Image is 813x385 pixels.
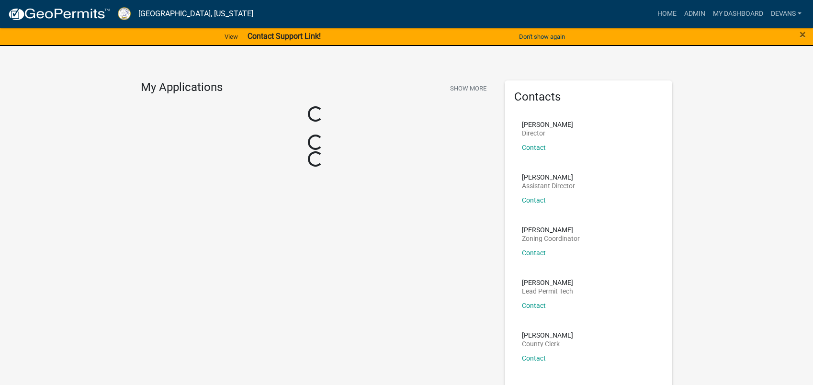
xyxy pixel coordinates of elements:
[221,29,242,45] a: View
[515,29,569,45] button: Don't show again
[522,235,580,242] p: Zoning Coordinator
[800,29,806,40] button: Close
[522,249,546,257] a: Contact
[522,288,573,294] p: Lead Permit Tech
[522,279,573,286] p: [PERSON_NAME]
[522,332,573,339] p: [PERSON_NAME]
[141,80,223,95] h4: My Applications
[118,7,131,20] img: Putnam County, Georgia
[522,182,575,189] p: Assistant Director
[767,5,805,23] a: devans
[446,80,490,96] button: Show More
[522,130,573,136] p: Director
[522,196,546,204] a: Contact
[522,174,575,181] p: [PERSON_NAME]
[514,90,663,104] h5: Contacts
[522,302,546,309] a: Contact
[680,5,709,23] a: Admin
[522,340,573,347] p: County Clerk
[522,354,546,362] a: Contact
[522,226,580,233] p: [PERSON_NAME]
[248,32,321,41] strong: Contact Support Link!
[709,5,767,23] a: My Dashboard
[522,144,546,151] a: Contact
[138,6,253,22] a: [GEOGRAPHIC_DATA], [US_STATE]
[800,28,806,41] span: ×
[654,5,680,23] a: Home
[522,121,573,128] p: [PERSON_NAME]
